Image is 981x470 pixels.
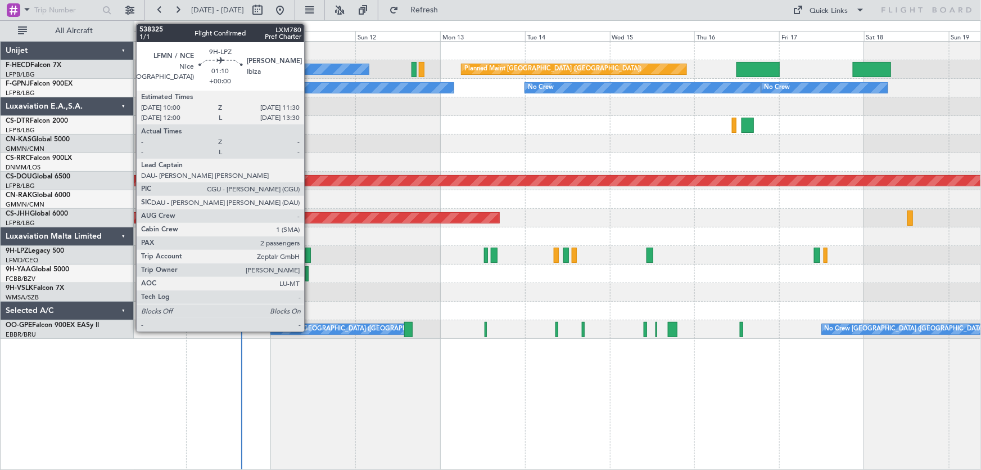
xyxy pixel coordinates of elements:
a: F-HECDFalcon 7X [6,62,61,69]
div: Sat 11 [271,31,356,41]
a: LFPB/LBG [6,70,35,79]
div: Thu 9 [101,31,186,41]
span: CN-KAS [6,136,31,143]
a: OO-GPEFalcon 900EX EASy II [6,322,99,329]
a: CN-RAKGlobal 6000 [6,192,70,199]
a: CS-RRCFalcon 900LX [6,155,72,162]
span: 9H-YAA [6,266,31,273]
a: LFMD/CEQ [6,256,38,265]
span: CS-JHH [6,211,30,217]
div: No Crew [245,79,271,96]
a: FCBB/BZV [6,275,35,283]
div: No Crew [GEOGRAPHIC_DATA] ([GEOGRAPHIC_DATA] National) [274,321,462,338]
span: Refresh [401,6,448,14]
button: All Aircraft [12,22,122,40]
button: Quick Links [788,1,871,19]
a: EBBR/BRU [6,330,36,339]
div: Wed 15 [610,31,695,41]
a: F-GPNJFalcon 900EX [6,80,73,87]
div: No Crew [765,79,790,96]
span: All Aircraft [29,27,119,35]
span: CS-DTR [6,118,30,124]
a: GMMN/CMN [6,200,44,209]
a: DNMM/LOS [6,163,40,172]
a: LFPB/LBG [6,182,35,190]
span: 9H-LPZ [6,248,28,254]
a: 9H-VSLKFalcon 7X [6,285,64,292]
span: 9H-VSLK [6,285,33,292]
div: No Crew [206,61,232,78]
div: Sat 18 [864,31,949,41]
span: CS-RRC [6,155,30,162]
a: GMMN/CMN [6,145,44,153]
span: CS-DOU [6,173,32,180]
span: OO-GPE [6,322,32,329]
div: Quick Links [810,6,848,17]
input: Trip Number [34,2,99,19]
div: No Crew [528,79,554,96]
a: 9H-LPZLegacy 500 [6,248,64,254]
div: [DATE] [136,23,155,32]
a: CS-JHHGlobal 6000 [6,211,68,217]
div: Sun 12 [355,31,440,41]
div: Planned Maint Lagos ([PERSON_NAME]) [147,154,263,171]
div: Mon 13 [440,31,525,41]
a: LFPB/LBG [6,219,35,227]
div: Fri 17 [779,31,864,41]
a: LFPB/LBG [6,126,35,135]
span: CN-RAK [6,192,32,199]
a: CS-DTRFalcon 2000 [6,118,68,124]
a: 9H-YAAGlobal 5000 [6,266,69,273]
a: LFPB/LBG [6,89,35,97]
a: WMSA/SZB [6,293,39,302]
div: Tue 14 [525,31,610,41]
div: Thu 16 [694,31,779,41]
span: F-GPNJ [6,80,30,87]
div: Fri 10 [186,31,271,41]
a: CS-DOUGlobal 6500 [6,173,70,180]
button: Refresh [384,1,451,19]
span: F-HECD [6,62,30,69]
div: No Crew [164,247,190,263]
div: Planned Maint [GEOGRAPHIC_DATA] ([GEOGRAPHIC_DATA]) [464,61,641,78]
a: CN-KASGlobal 5000 [6,136,70,143]
span: [DATE] - [DATE] [191,5,244,15]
